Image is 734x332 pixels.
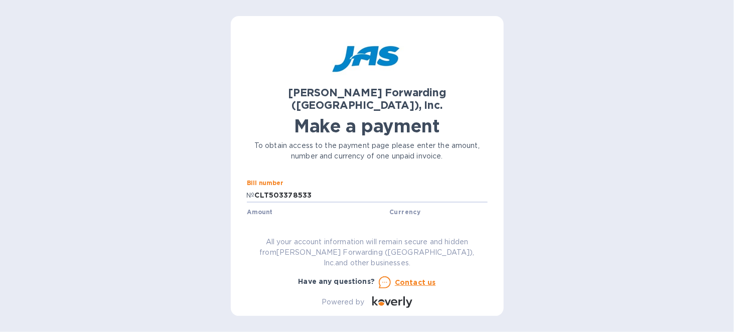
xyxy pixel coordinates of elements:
b: [PERSON_NAME] Forwarding ([GEOGRAPHIC_DATA]), Inc. [288,86,446,111]
p: № [247,190,255,201]
input: Enter bill number [255,188,488,203]
b: Have any questions? [299,277,375,285]
p: All your account information will remain secure and hidden from [PERSON_NAME] Forwarding ([GEOGRA... [247,237,488,268]
h1: Make a payment [247,115,488,136]
b: Currency [389,208,420,216]
label: Amount [247,209,272,215]
input: 0.00 [251,217,386,232]
u: Contact us [395,278,436,286]
p: To obtain access to the payment page please enter the amount, number and currency of one unpaid i... [247,140,488,161]
p: Powered by [322,297,364,307]
label: Bill number [247,181,283,187]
